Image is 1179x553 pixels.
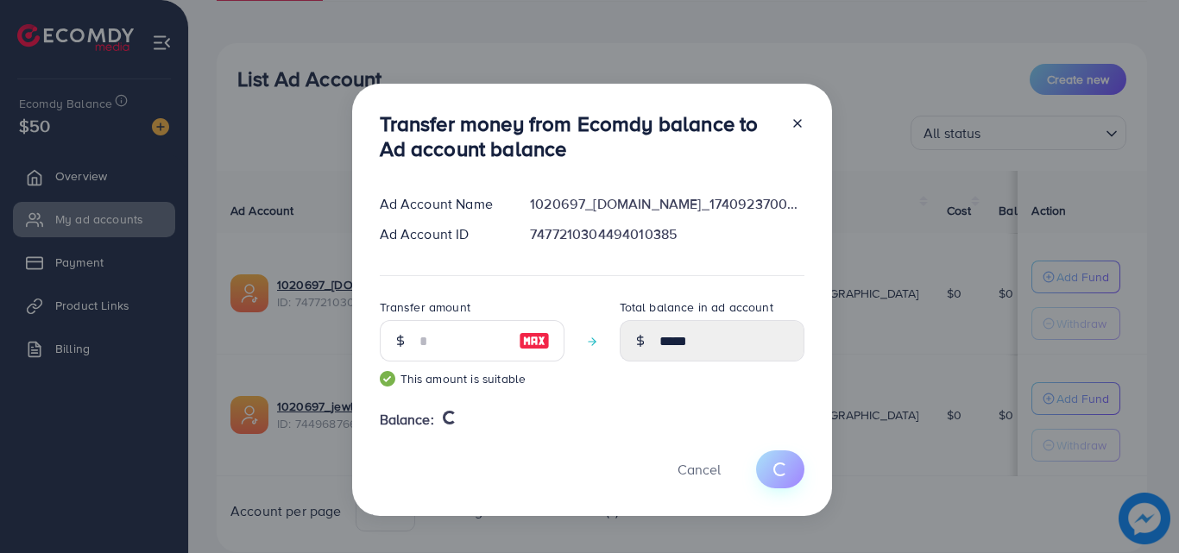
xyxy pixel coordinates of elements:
div: Ad Account Name [366,194,517,214]
img: guide [380,371,395,386]
button: Cancel [656,450,742,487]
div: 1020697_[DOMAIN_NAME]_1740923700857 [516,194,817,214]
div: 7477210304494010385 [516,224,817,244]
label: Total balance in ad account [620,298,773,316]
span: Balance: [380,410,434,430]
img: image [519,330,550,351]
span: Cancel [678,460,721,479]
div: Ad Account ID [366,224,517,244]
label: Transfer amount [380,298,470,316]
small: This amount is suitable [380,370,564,387]
h3: Transfer money from Ecomdy balance to Ad account balance [380,111,777,161]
